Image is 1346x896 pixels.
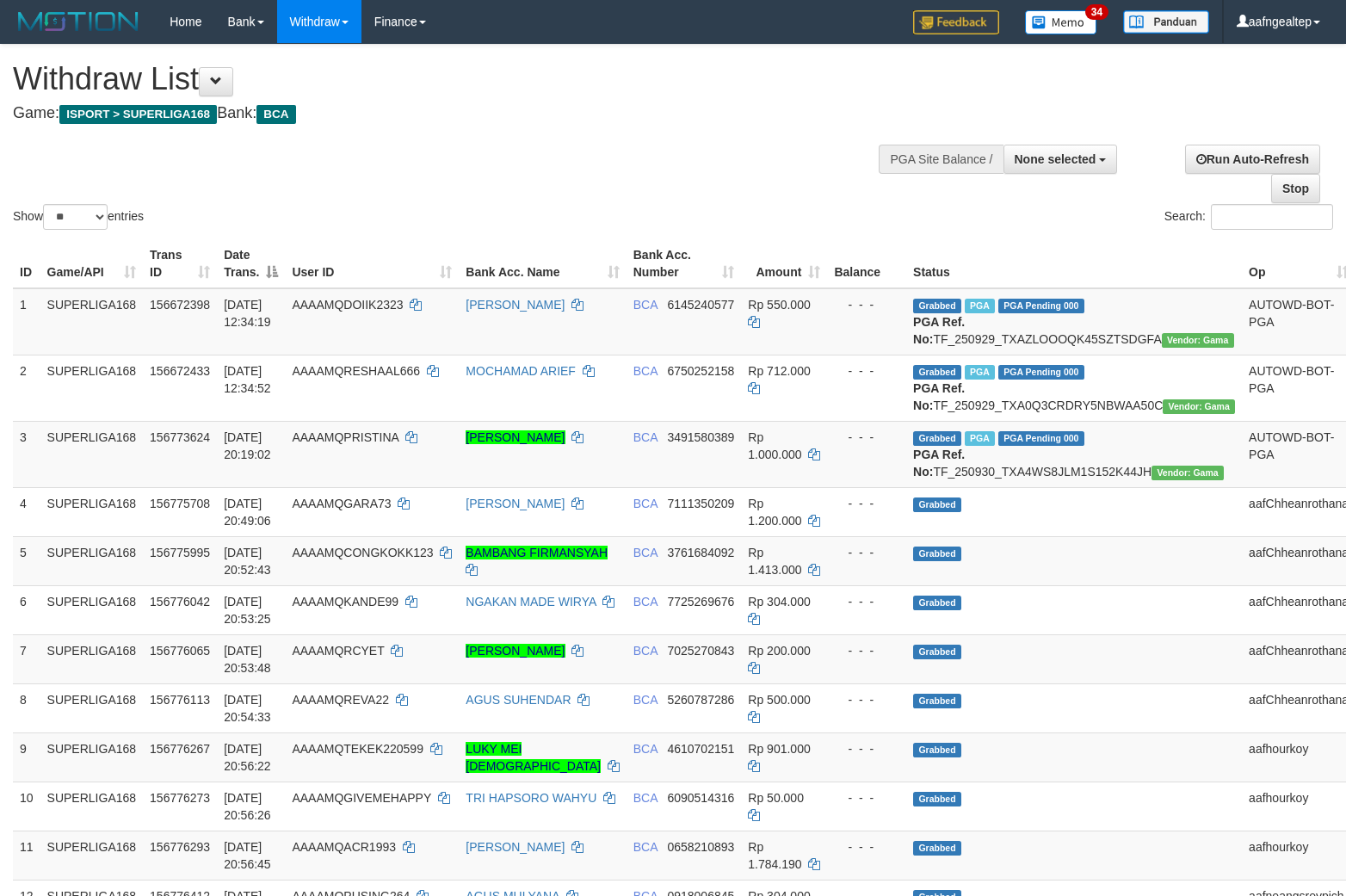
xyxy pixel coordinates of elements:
b: PGA Ref. No: [913,381,965,412]
span: AAAAMQRCYET [292,644,384,658]
span: Marked by aafsoycanthlai [965,299,995,313]
span: Grabbed [913,645,961,659]
span: Copy 7725269676 to clipboard [667,595,734,609]
div: - - - [834,544,899,561]
span: None selected [1015,152,1096,166]
span: AAAAMQDOIIK2323 [292,298,403,312]
span: Rp 50.000 [748,791,804,805]
span: Vendor URL: https://trx31.1velocity.biz [1163,399,1235,414]
td: 8 [13,683,40,732]
td: 6 [13,585,40,634]
label: Show entries [13,204,144,230]
span: PGA Pending [998,431,1084,446]
span: Grabbed [913,547,961,561]
span: Rp 1.413.000 [748,546,801,577]
span: [DATE] 20:56:26 [224,791,271,822]
span: [DATE] 20:56:45 [224,840,271,871]
div: - - - [834,495,899,512]
span: [DATE] 20:19:02 [224,430,271,461]
span: AAAAMQRESHAAL666 [292,364,420,378]
th: Amount: activate to sort column ascending [741,239,827,288]
h4: Game: Bank: [13,105,880,122]
span: 34 [1085,4,1108,20]
span: Rp 200.000 [748,644,810,658]
span: AAAAMQREVA22 [292,693,389,707]
span: [DATE] 20:54:33 [224,693,271,724]
span: Vendor URL: https://trx31.1velocity.biz [1162,333,1234,348]
span: Copy 7025270843 to clipboard [667,644,734,658]
span: Rp 1.000.000 [748,430,801,461]
span: 156775995 [150,546,210,559]
span: BCA [633,546,658,559]
td: SUPERLIGA168 [40,487,144,536]
span: Vendor URL: https://trx31.1velocity.biz [1152,466,1224,480]
td: SUPERLIGA168 [40,634,144,683]
span: AAAAMQGIVEMEHAPPY [292,791,431,805]
a: [PERSON_NAME] [466,840,565,854]
th: Bank Acc. Number: activate to sort column ascending [627,239,742,288]
span: Grabbed [913,299,961,313]
a: TRI HAPSORO WAHYU [466,791,596,805]
div: - - - [834,740,899,757]
b: PGA Ref. No: [913,315,965,346]
span: [DATE] 20:53:48 [224,644,271,675]
span: AAAAMQGARA73 [292,497,391,510]
span: Copy 3761684092 to clipboard [667,546,734,559]
a: Stop [1271,174,1320,203]
a: [PERSON_NAME] [466,497,565,510]
span: AAAAMQPRISTINA [292,430,398,444]
td: SUPERLIGA168 [40,288,144,355]
div: - - - [834,642,899,659]
img: MOTION_logo.png [13,9,144,34]
span: BCA [633,742,658,756]
td: SUPERLIGA168 [40,683,144,732]
div: - - - [834,429,899,446]
span: 156776065 [150,644,210,658]
img: Button%20Memo.svg [1025,10,1097,34]
span: 156776273 [150,791,210,805]
span: Grabbed [913,841,961,856]
span: Marked by aafsoycanthlai [965,431,995,446]
a: MOCHAMAD ARIEF [466,364,576,378]
th: Date Trans.: activate to sort column descending [217,239,285,288]
a: [PERSON_NAME] [466,298,565,312]
a: NGAKAN MADE WIRYA [466,595,596,609]
td: SUPERLIGA168 [40,732,144,782]
td: TF_250929_TXA0Q3CRDRY5NBWAA50C [906,355,1242,421]
td: SUPERLIGA168 [40,831,144,880]
span: ISPORT > SUPERLIGA168 [59,105,217,124]
td: 2 [13,355,40,421]
span: AAAAMQCONGKOKK123 [292,546,433,559]
span: Copy 6750252158 to clipboard [667,364,734,378]
td: 9 [13,732,40,782]
span: Copy 3491580389 to clipboard [667,430,734,444]
b: PGA Ref. No: [913,448,965,479]
span: Grabbed [913,743,961,757]
th: User ID: activate to sort column ascending [285,239,459,288]
span: Rp 550.000 [748,298,810,312]
span: [DATE] 20:56:22 [224,742,271,773]
th: Bank Acc. Name: activate to sort column ascending [459,239,626,288]
td: 5 [13,536,40,585]
div: - - - [834,296,899,313]
span: [DATE] 20:53:25 [224,595,271,626]
span: BCA [633,644,658,658]
th: ID [13,239,40,288]
a: AGUS SUHENDAR [466,693,571,707]
span: 156776113 [150,693,210,707]
th: Trans ID: activate to sort column ascending [143,239,217,288]
td: SUPERLIGA168 [40,585,144,634]
span: Grabbed [913,431,961,446]
button: None selected [1003,145,1118,174]
span: PGA Pending [998,299,1084,313]
span: Rp 1.784.190 [748,840,801,871]
div: PGA Site Balance / [879,145,1003,174]
div: - - - [834,838,899,856]
span: 156672398 [150,298,210,312]
td: 10 [13,782,40,831]
span: AAAAMQTEKEK220599 [292,742,423,756]
th: Balance [827,239,906,288]
span: BCA [633,298,658,312]
img: panduan.png [1123,10,1209,34]
span: Grabbed [913,365,961,380]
